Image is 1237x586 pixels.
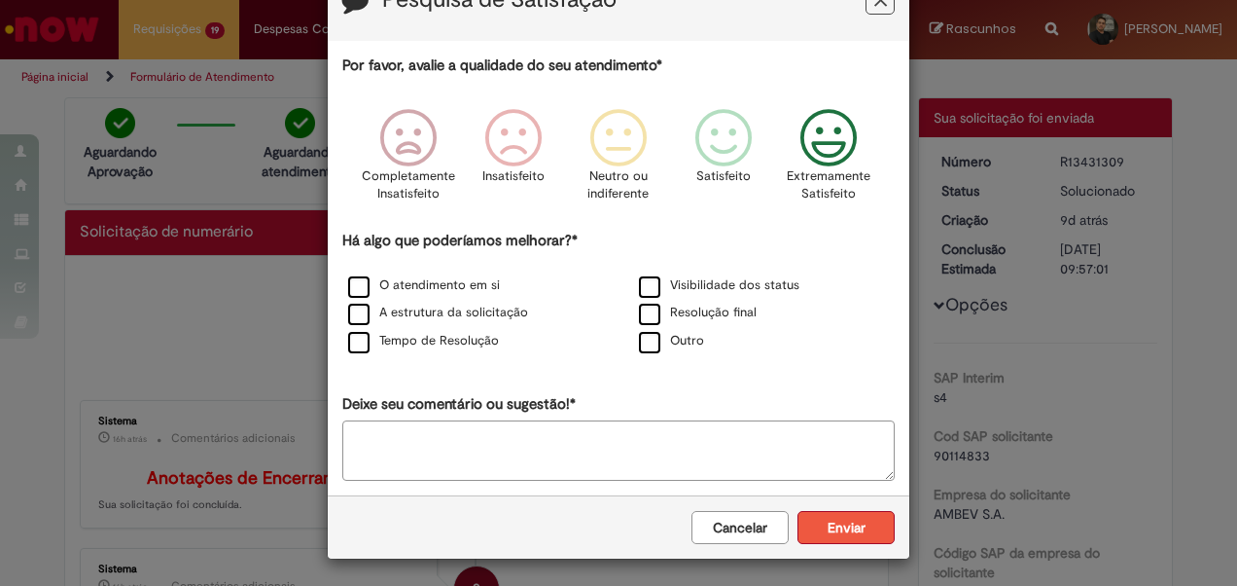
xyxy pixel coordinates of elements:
[583,167,654,203] p: Neutro ou indiferente
[348,276,500,295] label: O atendimento em si
[787,167,870,203] p: Extremamente Satisfeito
[696,167,751,186] p: Satisfeito
[691,511,789,544] button: Cancelar
[358,94,457,228] div: Completamente Insatisfeito
[342,55,662,76] label: Por favor, avalie a qualidade do seu atendimento*
[797,511,895,544] button: Enviar
[348,304,528,322] label: A estrutura da solicitação
[342,231,895,356] div: Há algo que poderíamos melhorar?*
[639,304,757,322] label: Resolução final
[464,94,563,228] div: Insatisfeito
[779,94,878,228] div: Extremamente Satisfeito
[674,94,773,228] div: Satisfeito
[569,94,668,228] div: Neutro ou indiferente
[348,332,499,350] label: Tempo de Resolução
[639,332,704,350] label: Outro
[342,394,576,415] label: Deixe seu comentário ou sugestão!*
[639,276,799,295] label: Visibilidade dos status
[482,167,545,186] p: Insatisfeito
[362,167,455,203] p: Completamente Insatisfeito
